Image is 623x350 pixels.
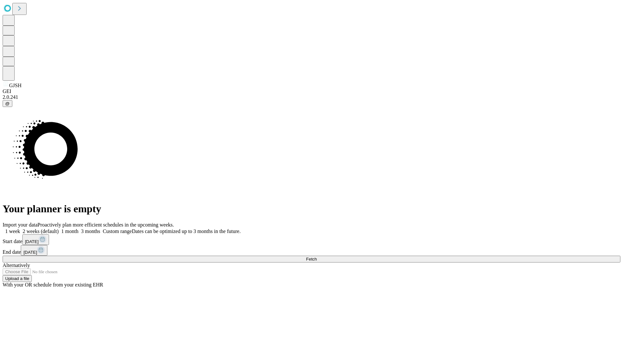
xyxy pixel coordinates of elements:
span: Proactively plan more efficient schedules in the upcoming weeks. [38,222,174,227]
span: 2 weeks (default) [23,228,59,234]
div: End date [3,245,620,256]
span: [DATE] [23,250,37,255]
div: 2.0.241 [3,94,620,100]
span: 3 months [81,228,100,234]
button: [DATE] [21,245,47,256]
h1: Your planner is empty [3,203,620,215]
button: Upload a file [3,275,32,282]
button: @ [3,100,12,107]
span: Alternatively [3,262,30,268]
span: [DATE] [25,239,39,244]
span: 1 week [5,228,20,234]
span: Fetch [306,257,317,262]
span: 1 month [61,228,79,234]
div: GEI [3,88,620,94]
span: @ [5,101,10,106]
span: Import your data [3,222,38,227]
button: [DATE] [22,234,49,245]
button: Fetch [3,256,620,262]
div: Start date [3,234,620,245]
span: With your OR schedule from your existing EHR [3,282,103,287]
span: GJSH [9,83,21,88]
span: Custom range [103,228,132,234]
span: Dates can be optimized up to 3 months in the future. [132,228,240,234]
